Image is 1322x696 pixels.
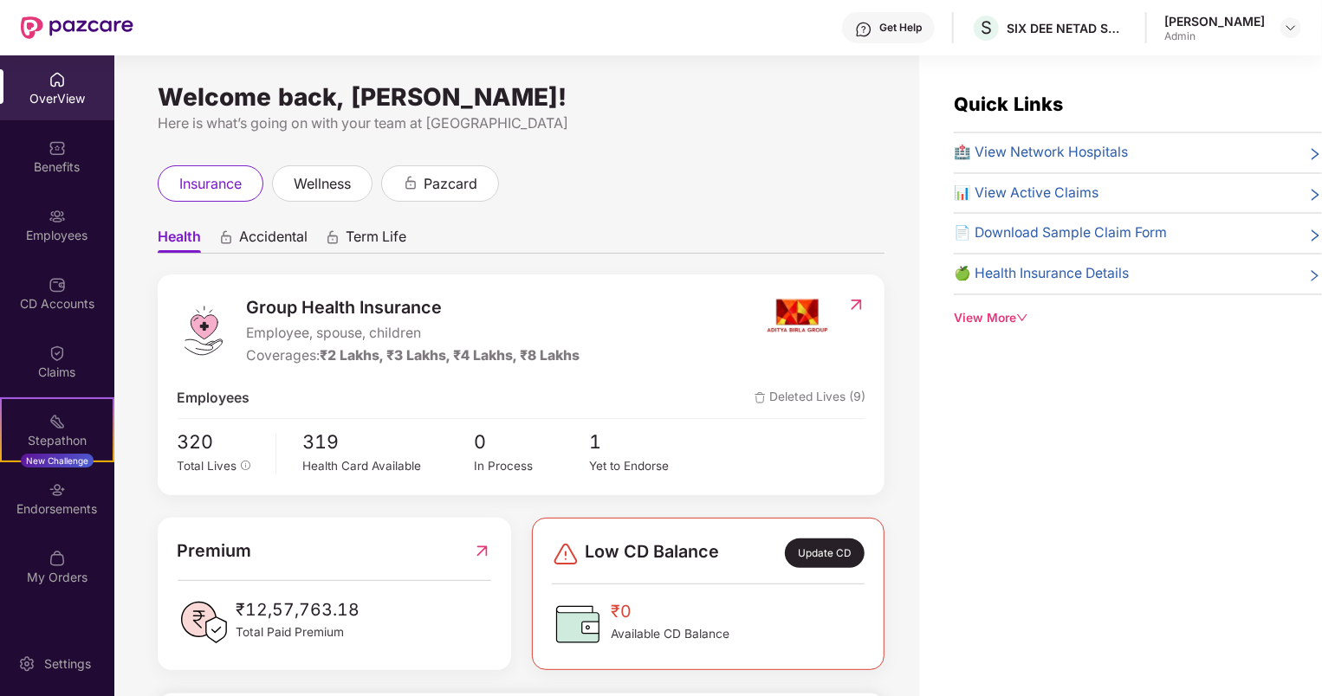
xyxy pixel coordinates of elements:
img: svg+xml;base64,PHN2ZyBpZD0iRW5kb3JzZW1lbnRzIiB4bWxucz0iaHR0cDovL3d3dy53My5vcmcvMjAwMC9zdmciIHdpZH... [49,481,66,499]
span: ₹0 [611,598,729,625]
img: svg+xml;base64,PHN2ZyB4bWxucz0iaHR0cDovL3d3dy53My5vcmcvMjAwMC9zdmciIHdpZHRoPSIyMSIgaGVpZ2h0PSIyMC... [49,413,66,430]
span: 320 [178,428,263,457]
div: Yet to Endorse [589,457,703,475]
div: View More [954,309,1322,328]
span: wellness [294,173,351,195]
span: 📄 Download Sample Claim Form [954,222,1167,244]
span: S [981,17,992,38]
span: 0 [474,428,588,457]
span: Deleted Lives (9) [755,388,865,409]
div: Welcome back, [PERSON_NAME]! [158,90,885,104]
span: Total Paid Premium [237,623,360,642]
span: Available CD Balance [611,625,729,644]
div: [PERSON_NAME] [1164,13,1265,29]
span: Employee, spouse, children [247,323,580,345]
span: pazcard [424,173,477,195]
div: SIX DEE NETAD SOLUTIONS PRIVATE LIMITED [1007,20,1128,36]
span: Accidental [239,228,308,253]
div: animation [403,175,418,190]
div: Get Help [879,21,922,35]
img: insurerIcon [765,294,830,338]
span: right [1308,267,1322,285]
div: animation [325,229,340,245]
div: New Challenge [21,454,94,467]
img: RedirectIcon [473,538,491,564]
div: In Process [474,457,588,475]
span: down [1016,312,1028,324]
img: logo [178,305,230,357]
img: svg+xml;base64,PHN2ZyBpZD0iTXlfT3JkZXJzIiBkYXRhLW5hbWU9Ik15IE9yZGVycyIgeG1sbnM9Imh0dHA6Ly93d3cudz... [49,550,66,567]
span: insurance [179,173,242,195]
div: Here is what’s going on with your team at [GEOGRAPHIC_DATA] [158,113,885,134]
div: Settings [39,655,96,673]
img: svg+xml;base64,PHN2ZyBpZD0iRHJvcGRvd24tMzJ4MzIiIHhtbG5zPSJodHRwOi8vd3d3LnczLm9yZy8yMDAwL3N2ZyIgd2... [1284,21,1298,35]
span: Group Health Insurance [247,294,580,321]
div: Admin [1164,29,1265,43]
span: 319 [302,428,475,457]
img: svg+xml;base64,PHN2ZyBpZD0iSGVscC0zMngzMiIgeG1sbnM9Imh0dHA6Ly93d3cudzMub3JnLzIwMDAvc3ZnIiB3aWR0aD... [855,21,872,38]
img: svg+xml;base64,PHN2ZyBpZD0iQmVuZWZpdHMiIHhtbG5zPSJodHRwOi8vd3d3LnczLm9yZy8yMDAwL3N2ZyIgd2lkdGg9Ij... [49,139,66,157]
div: Update CD [785,538,865,568]
span: Total Lives [178,459,237,473]
img: PaidPremiumIcon [178,596,230,648]
img: New Pazcare Logo [21,16,133,39]
img: RedirectIcon [847,296,865,313]
span: Premium [178,538,252,564]
img: svg+xml;base64,PHN2ZyBpZD0iRW1wbG95ZWVzIiB4bWxucz0iaHR0cDovL3d3dy53My5vcmcvMjAwMC9zdmciIHdpZHRoPS... [49,208,66,225]
span: 🏥 View Network Hospitals [954,142,1128,164]
span: info-circle [241,461,251,471]
span: Health [158,228,201,253]
div: Health Card Available [302,457,475,475]
span: Quick Links [954,93,1063,115]
div: Coverages: [247,345,580,367]
span: right [1308,186,1322,204]
span: Employees [178,388,250,409]
img: svg+xml;base64,PHN2ZyBpZD0iRGFuZ2VyLTMyeDMyIiB4bWxucz0iaHR0cDovL3d3dy53My5vcmcvMjAwMC9zdmciIHdpZH... [552,540,580,568]
img: svg+xml;base64,PHN2ZyBpZD0iQ2xhaW0iIHhtbG5zPSJodHRwOi8vd3d3LnczLm9yZy8yMDAwL3N2ZyIgd2lkdGg9IjIwIi... [49,345,66,362]
span: 📊 View Active Claims [954,183,1098,204]
span: 🍏 Health Insurance Details [954,263,1129,285]
span: Term Life [346,228,406,253]
span: right [1308,145,1322,164]
div: Stepathon [2,432,113,449]
span: ₹12,57,763.18 [237,596,360,623]
span: Low CD Balance [585,538,719,568]
span: 1 [589,428,703,457]
span: ₹2 Lakhs, ₹3 Lakhs, ₹4 Lakhs, ₹8 Lakhs [321,347,580,364]
img: svg+xml;base64,PHN2ZyBpZD0iQ0RfQWNjb3VudHMiIGRhdGEtbmFtZT0iQ0QgQWNjb3VudHMiIHhtbG5zPSJodHRwOi8vd3... [49,276,66,293]
div: animation [218,229,234,245]
img: deleteIcon [755,392,766,403]
img: CDBalanceIcon [552,598,604,650]
img: svg+xml;base64,PHN2ZyBpZD0iU2V0dGluZy0yMHgyMCIgeG1sbnM9Imh0dHA6Ly93d3cudzMub3JnLzIwMDAvc3ZnIiB3aW... [18,655,36,673]
img: svg+xml;base64,PHN2ZyBpZD0iSG9tZSIgeG1sbnM9Imh0dHA6Ly93d3cudzMub3JnLzIwMDAvc3ZnIiB3aWR0aD0iMjAiIG... [49,71,66,88]
span: right [1308,226,1322,244]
